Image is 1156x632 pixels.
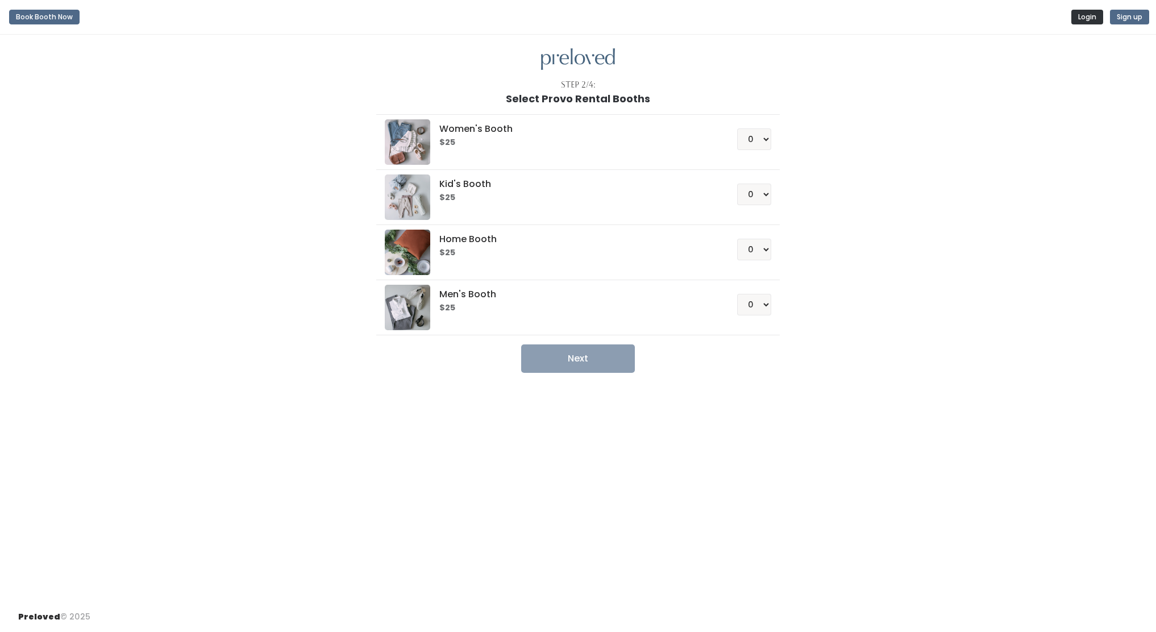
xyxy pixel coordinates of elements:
img: preloved logo [385,285,430,330]
button: Sign up [1110,10,1149,24]
h5: Kid's Booth [439,179,709,189]
h5: Men's Booth [439,289,709,300]
img: preloved logo [385,174,430,220]
h6: $25 [439,138,709,147]
img: preloved logo [541,48,615,70]
button: Book Booth Now [9,10,80,24]
img: preloved logo [385,230,430,275]
button: Login [1071,10,1103,24]
h1: Select Provo Rental Booths [506,93,650,105]
h5: Women's Booth [439,124,709,134]
h5: Home Booth [439,234,709,244]
div: © 2025 [18,602,90,623]
h6: $25 [439,193,709,202]
h6: $25 [439,303,709,313]
div: Step 2/4: [561,79,596,91]
span: Preloved [18,611,60,622]
button: Next [521,344,635,373]
img: preloved logo [385,119,430,165]
a: Book Booth Now [9,5,80,30]
h6: $25 [439,248,709,257]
